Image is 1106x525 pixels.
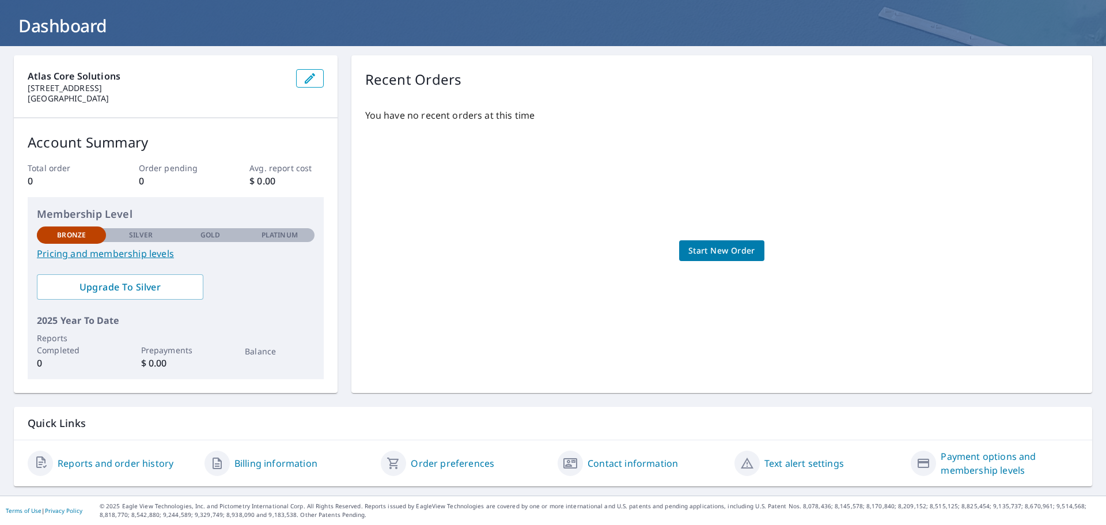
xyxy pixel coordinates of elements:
[249,162,323,174] p: Avg. report cost
[6,507,82,514] p: |
[141,344,210,356] p: Prepayments
[100,502,1100,519] p: © 2025 Eagle View Technologies, Inc. and Pictometry International Corp. All Rights Reserved. Repo...
[365,108,1078,122] p: You have no recent orders at this time
[139,174,213,188] p: 0
[37,206,315,222] p: Membership Level
[141,356,210,370] p: $ 0.00
[365,69,462,90] p: Recent Orders
[688,244,755,258] span: Start New Order
[679,240,764,262] a: Start New Order
[588,456,678,470] a: Contact information
[28,162,101,174] p: Total order
[45,507,82,515] a: Privacy Policy
[37,274,203,300] a: Upgrade To Silver
[37,247,315,260] a: Pricing and membership levels
[28,416,1078,430] p: Quick Links
[234,456,317,470] a: Billing information
[46,281,194,293] span: Upgrade To Silver
[245,345,314,357] p: Balance
[411,456,494,470] a: Order preferences
[941,450,1078,477] a: Payment options and membership levels
[6,507,41,515] a: Terms of Use
[262,230,298,240] p: Platinum
[28,174,101,188] p: 0
[37,314,315,327] p: 2025 Year To Date
[249,174,323,188] p: $ 0.00
[28,132,324,153] p: Account Summary
[139,162,213,174] p: Order pending
[37,356,106,370] p: 0
[764,456,844,470] a: Text alert settings
[14,14,1092,37] h1: Dashboard
[37,332,106,356] p: Reports Completed
[200,230,220,240] p: Gold
[58,456,173,470] a: Reports and order history
[129,230,153,240] p: Silver
[28,83,287,93] p: [STREET_ADDRESS]
[28,69,287,83] p: Atlas Core Solutions
[57,230,86,240] p: Bronze
[28,93,287,104] p: [GEOGRAPHIC_DATA]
